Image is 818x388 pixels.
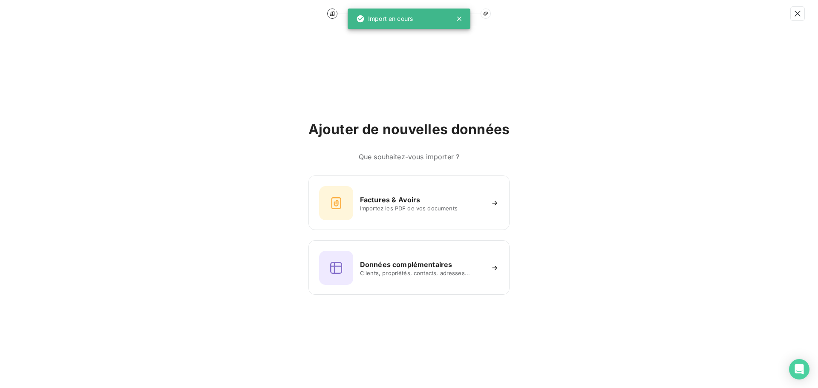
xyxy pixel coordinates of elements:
span: Importez les PDF de vos documents [360,205,484,212]
h2: Ajouter de nouvelles données [308,121,510,138]
h6: Données complémentaires [360,259,452,270]
div: Open Intercom Messenger [789,359,809,379]
h6: Factures & Avoirs [360,195,421,205]
h6: Que souhaitez-vous importer ? [308,152,510,162]
span: Clients, propriétés, contacts, adresses... [360,270,484,276]
div: Import en cours [356,11,413,26]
